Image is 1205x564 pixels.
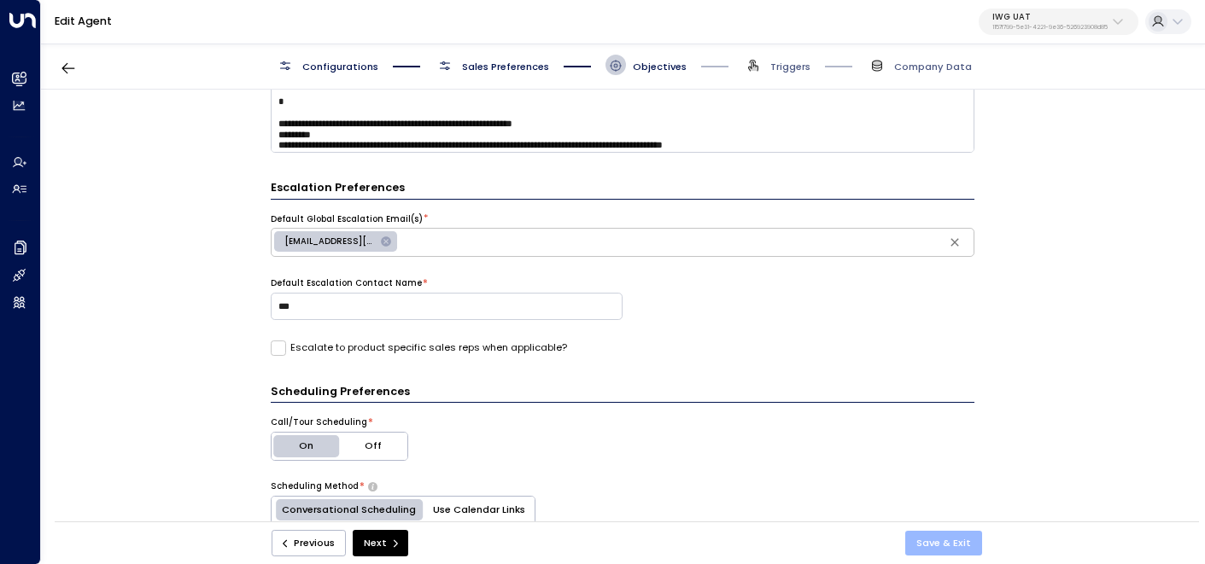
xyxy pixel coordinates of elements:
button: Decide whether the agent should schedule tours or calls by providing options naturally within the... [368,482,377,491]
button: Off [339,433,407,460]
button: Previous [272,530,347,556]
span: Sales Preferences [462,60,549,73]
span: Company Data [894,60,972,73]
p: 1157f799-5e31-4221-9e36-526923908d85 [992,24,1108,31]
button: Use Calendar Links [424,497,535,524]
button: Conversational Scheduling [272,497,424,524]
span: Configurations [302,60,378,73]
a: Edit Agent [55,14,112,28]
label: Default Global Escalation Email(s) [271,213,423,225]
div: Platform [271,432,408,461]
button: On [272,433,340,460]
label: Default Escalation Contact Name [271,277,422,289]
p: IWG UAT [992,12,1108,22]
div: [EMAIL_ADDRESS][DOMAIN_NAME] [274,231,397,252]
button: Next [353,530,408,556]
button: Clear [944,231,966,253]
label: Call/Tour Scheduling [271,416,367,428]
span: Triggers [770,60,810,73]
h3: Escalation Preferences [271,179,974,199]
h3: Scheduling Preferences [271,383,974,403]
span: Objectives [633,60,687,73]
label: Escalate to product specific sales reps when applicable? [271,340,568,356]
button: Save & Exit [905,531,982,555]
span: [EMAIL_ADDRESS][DOMAIN_NAME] [274,235,386,247]
label: Scheduling Method [271,480,359,492]
div: Platform [271,496,535,525]
button: IWG UAT1157f799-5e31-4221-9e36-526923908d85 [979,9,1138,36]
